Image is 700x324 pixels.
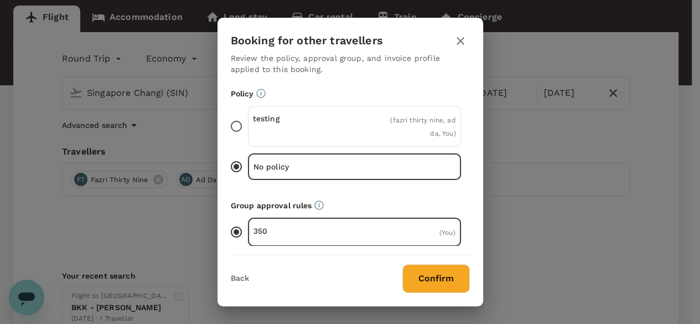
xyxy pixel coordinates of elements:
button: Confirm [402,264,470,293]
p: Review the policy, approval group, and invoice profile applied to this booking. [231,53,470,75]
button: Back [231,274,249,283]
p: testing [253,113,355,124]
p: No policy [253,161,355,172]
svg: Default approvers or custom approval rules (if available) are based on the user group. [314,200,324,210]
h3: Booking for other travellers [231,34,383,47]
p: Policy [231,88,470,99]
p: Group approval rules [231,200,470,211]
span: ( You ) [439,229,455,236]
p: 350 [253,225,355,236]
svg: Booking restrictions are based on the selected travel policy. [256,89,266,98]
span: ( fazri thirty nine, ad da, You ) [390,116,455,137]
